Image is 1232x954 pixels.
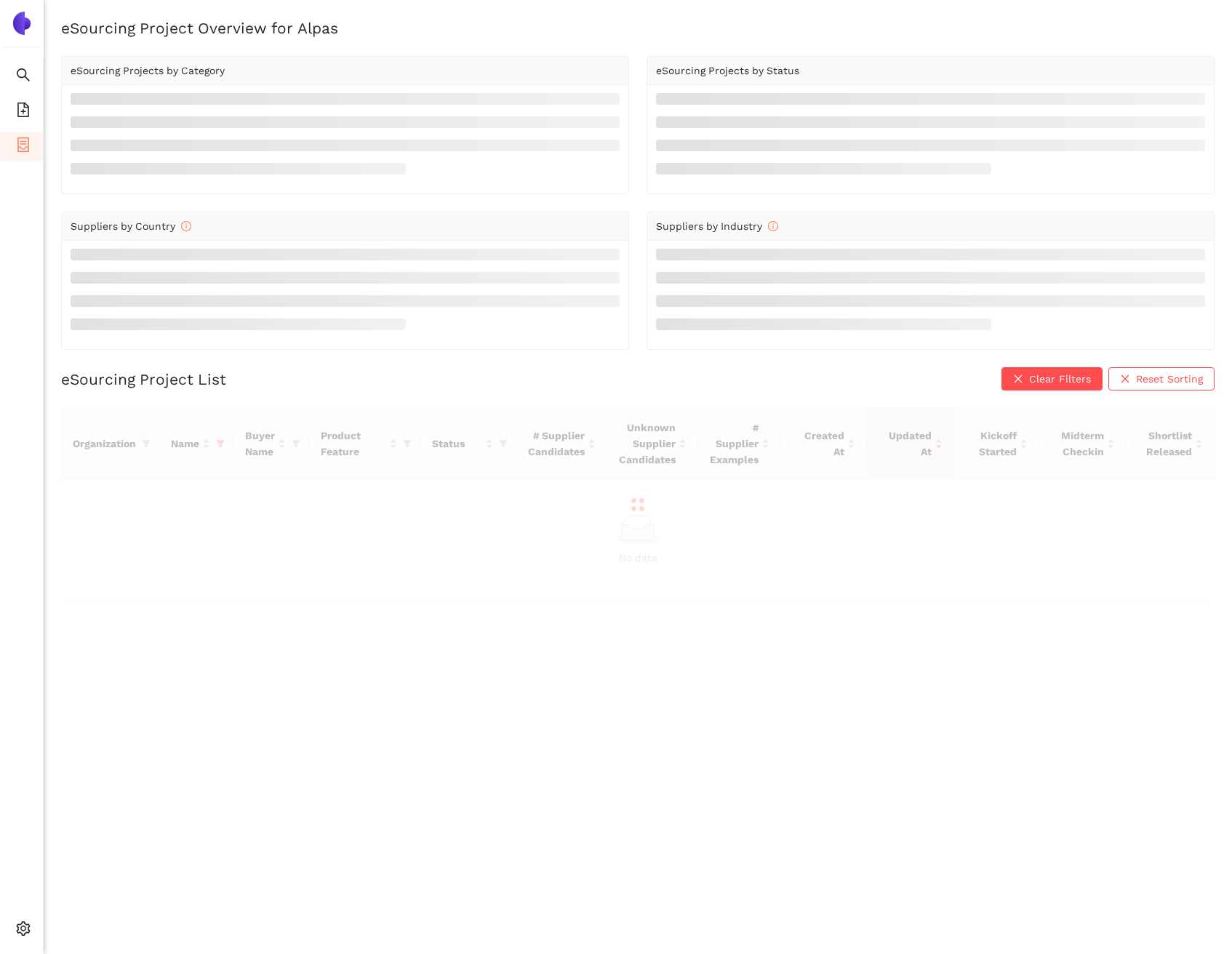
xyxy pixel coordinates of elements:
[16,916,31,945] span: setting
[1120,374,1130,385] span: close
[10,12,33,35] img: Logo
[1001,367,1103,390] button: closeClear Filters
[71,220,191,232] span: Suppliers by Country
[1013,374,1023,385] span: close
[656,65,799,76] span: eSourcing Projects by Status
[71,65,225,76] span: eSourcing Projects by Category
[1029,371,1091,387] span: Clear Filters
[656,220,778,232] span: Suppliers by Industry
[16,132,31,161] span: container
[61,369,226,390] h2: eSourcing Project List
[181,221,191,231] span: info-circle
[61,17,1215,39] h2: eSourcing Project Overview for Alpas
[768,221,778,231] span: info-circle
[16,63,31,92] span: search
[16,97,31,127] span: file-add
[1108,367,1215,390] button: closeReset Sorting
[1136,371,1203,387] span: Reset Sorting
